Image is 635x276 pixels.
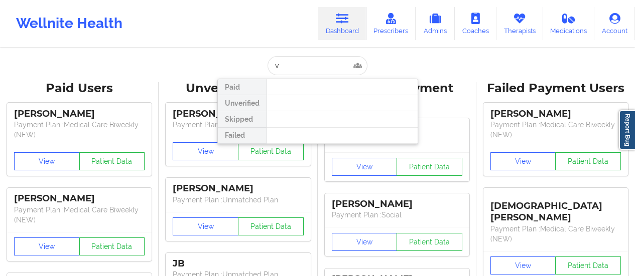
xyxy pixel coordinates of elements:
p: Payment Plan : Medical Care Biweekly (NEW) [14,120,145,140]
a: Prescribers [366,7,416,40]
a: Medications [543,7,595,40]
button: Patient Data [555,256,621,274]
div: [PERSON_NAME] [173,108,303,120]
p: Payment Plan : Medical Care Biweekly (NEW) [490,224,621,244]
div: Unverified Users [166,81,310,96]
div: [PERSON_NAME] [173,183,303,194]
button: Patient Data [79,152,145,170]
a: Coaches [455,7,496,40]
button: Patient Data [79,237,145,255]
div: Failed [218,128,267,144]
p: Payment Plan : Medical Care Biweekly (NEW) [14,205,145,225]
button: Patient Data [397,233,462,251]
div: [PERSON_NAME] [490,108,621,120]
button: View [332,233,398,251]
p: Payment Plan : Medical Care Biweekly (NEW) [490,120,621,140]
button: Patient Data [238,142,304,160]
p: Payment Plan : Unmatched Plan [173,195,303,205]
div: [PERSON_NAME] [14,193,145,204]
button: Patient Data [555,152,621,170]
button: Patient Data [238,217,304,235]
div: Failed Payment Users [483,81,628,96]
button: View [173,142,238,160]
a: Report Bug [619,110,635,150]
button: View [14,152,80,170]
div: JB [173,258,303,269]
a: Therapists [496,7,543,40]
button: View [14,237,80,255]
div: Unverified [218,95,267,111]
button: View [173,217,238,235]
a: Dashboard [318,7,366,40]
button: View [490,256,556,274]
div: [PERSON_NAME] [332,198,462,210]
a: Account [594,7,635,40]
a: Admins [416,7,455,40]
p: Payment Plan : Unmatched Plan [173,120,303,130]
button: View [490,152,556,170]
button: View [332,158,398,176]
p: Payment Plan : Social [332,210,462,220]
div: [DEMOGRAPHIC_DATA][PERSON_NAME] [490,193,621,223]
div: Paid Users [7,81,152,96]
button: Patient Data [397,158,462,176]
div: Paid [218,79,267,95]
div: [PERSON_NAME] [14,108,145,120]
div: Skipped [218,111,267,127]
